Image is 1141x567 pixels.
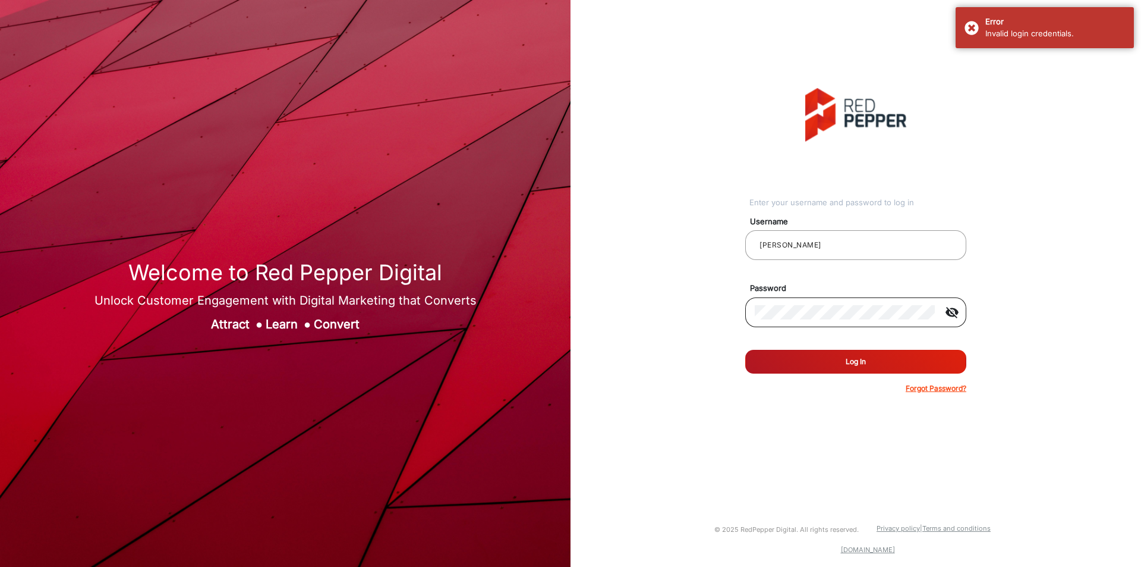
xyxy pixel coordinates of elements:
[906,383,966,394] p: Forgot Password?
[920,524,922,532] a: |
[922,524,991,532] a: Terms and conditions
[304,317,311,331] span: ●
[745,350,966,374] button: Log In
[805,88,906,142] img: vmg-logo
[985,28,1125,40] div: Invalid login credentials.
[714,525,859,534] small: © 2025 RedPepper Digital. All rights reserved.
[94,292,477,309] div: Unlock Customer Engagement with Digital Marketing that Converts
[755,238,957,252] input: Your username
[877,524,920,532] a: Privacy policy
[938,305,966,319] mat-icon: visibility_off
[94,260,477,286] h1: Welcome to Red Pepper Digital
[841,546,895,554] a: [DOMAIN_NAME]
[256,317,263,331] span: ●
[741,283,980,295] mat-label: Password
[985,16,1125,28] div: Error
[749,197,966,209] div: Enter your username and password to log in
[741,216,980,228] mat-label: Username
[94,315,477,333] div: Attract Learn Convert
